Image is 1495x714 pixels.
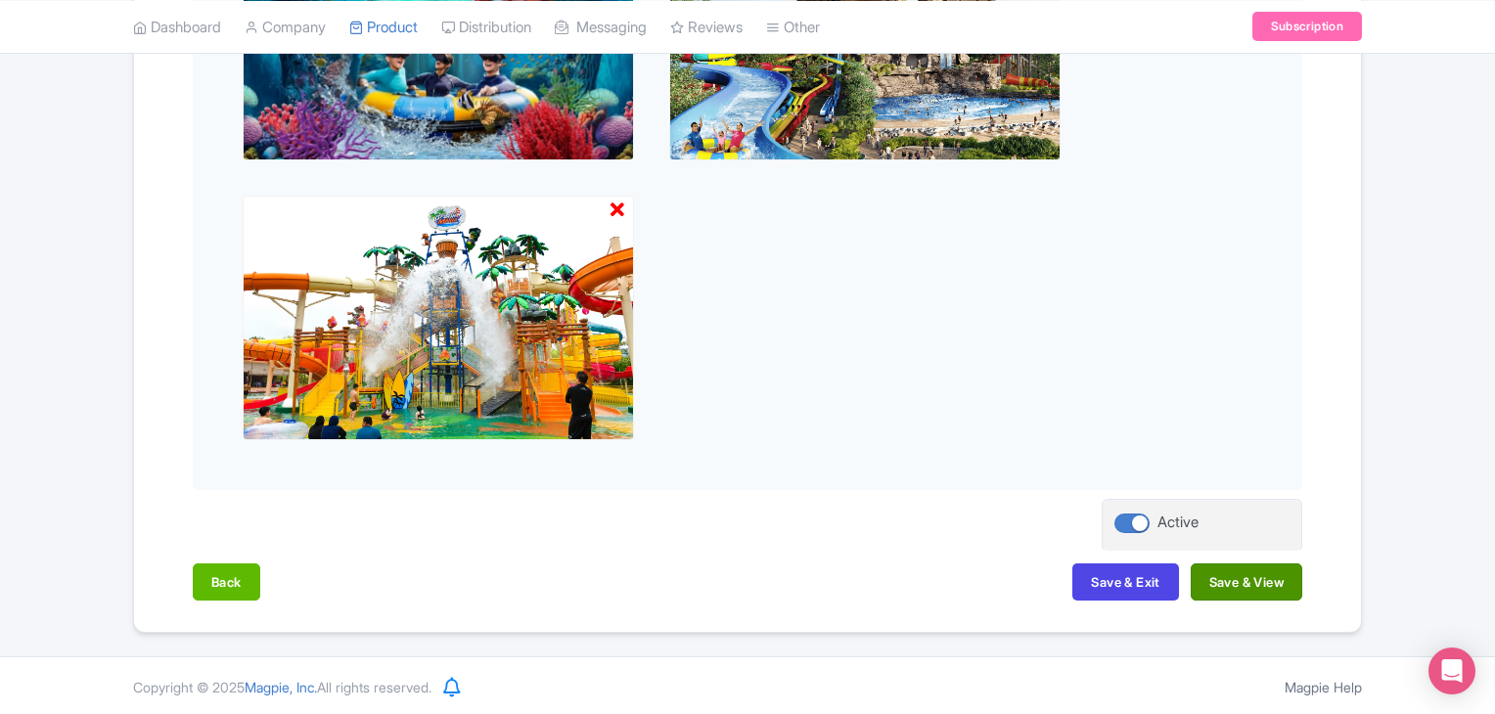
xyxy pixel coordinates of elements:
[193,563,260,601] button: Back
[1157,512,1199,534] div: Active
[243,196,634,440] img: hggqlh9tn6usrmnlfain.jpg
[1252,12,1362,41] a: Subscription
[1072,563,1178,601] button: Save & Exit
[1191,563,1302,601] button: Save & View
[1285,679,1362,695] a: Magpie Help
[1428,647,1475,694] div: Open Intercom Messenger
[245,679,317,695] span: Magpie, Inc.
[121,677,443,697] div: Copyright © 2025 All rights reserved.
